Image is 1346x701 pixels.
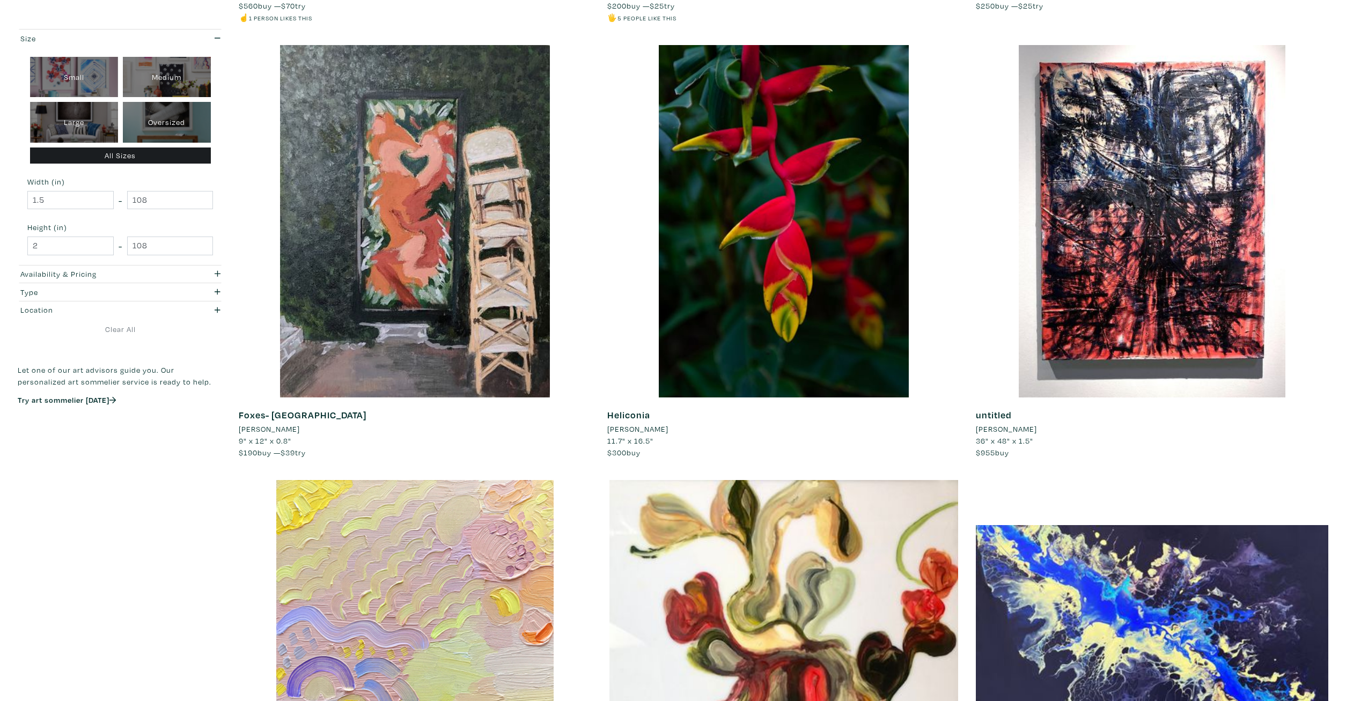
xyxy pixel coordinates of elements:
span: buy — try [239,1,306,11]
div: Medium [123,57,211,98]
div: Large [30,102,118,143]
span: buy — try [607,1,675,11]
a: Try art sommelier [DATE] [18,395,116,405]
span: buy [976,447,1009,458]
a: Foxes- [GEOGRAPHIC_DATA] [239,409,366,421]
button: Availability & Pricing [18,265,223,283]
a: Heliconia [607,409,650,421]
span: $955 [976,447,995,458]
a: [PERSON_NAME] [607,423,960,435]
button: Type [18,283,223,301]
span: $70 [281,1,295,11]
div: All Sizes [30,147,211,164]
span: - [119,239,122,253]
a: Clear All [18,323,223,335]
div: Type [20,286,166,298]
span: $190 [239,447,258,458]
span: $560 [239,1,258,11]
div: Small [30,57,118,98]
span: $39 [281,447,295,458]
small: Height (in) [27,224,213,231]
span: $250 [976,1,995,11]
span: $25 [650,1,664,11]
a: [PERSON_NAME] [239,423,591,435]
p: Let one of our art advisors guide you. Our personalized art sommelier service is ready to help. [18,364,223,387]
small: 1 person likes this [249,14,312,22]
iframe: Customer reviews powered by Trustpilot [18,416,223,439]
a: untitled [976,409,1012,421]
span: $300 [607,447,627,458]
span: 36" x 48" x 1.5" [976,436,1033,446]
small: 5 people like this [617,14,676,22]
div: Availability & Pricing [20,268,166,280]
span: buy — try [239,447,306,458]
li: 🖐️ [607,12,960,24]
span: $200 [607,1,627,11]
small: Width (in) [27,178,213,186]
span: $25 [1018,1,1033,11]
button: Size [18,29,223,47]
span: buy — try [976,1,1043,11]
span: buy [607,447,641,458]
span: 9" x 12" x 0.8" [239,436,291,446]
li: [PERSON_NAME] [976,423,1037,435]
span: 11.7" x 16.5" [607,436,653,446]
li: [PERSON_NAME] [239,423,300,435]
button: Location [18,301,223,319]
a: [PERSON_NAME] [976,423,1328,435]
li: ☝️ [239,12,591,24]
li: [PERSON_NAME] [607,423,668,435]
span: - [119,193,122,208]
div: Size [20,33,166,45]
div: Oversized [123,102,211,143]
div: Location [20,304,166,316]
